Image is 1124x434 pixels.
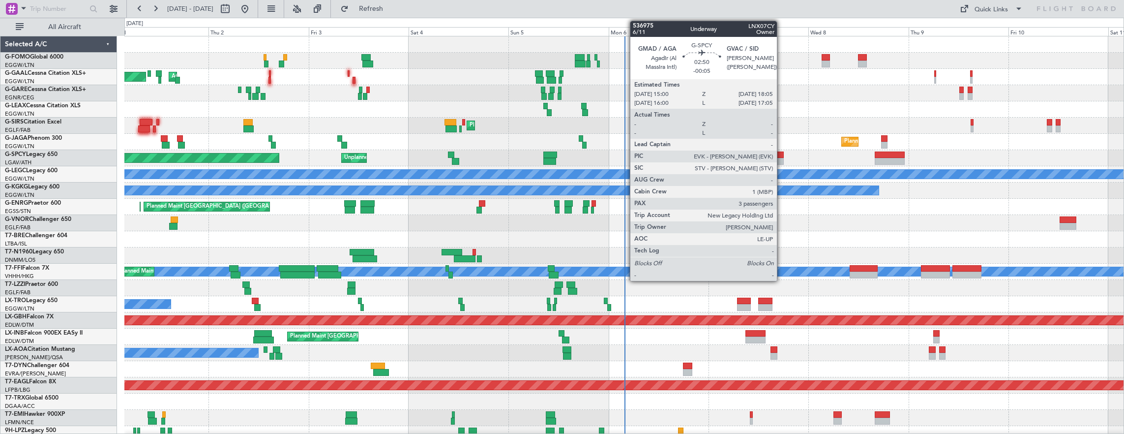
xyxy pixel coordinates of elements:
span: [DATE] - [DATE] [167,4,213,13]
input: Trip Number [30,1,87,16]
span: T7-TRX [5,395,25,401]
div: Planned Maint [GEOGRAPHIC_DATA] ([GEOGRAPHIC_DATA]) [147,199,301,214]
span: G-LEGC [5,168,26,174]
span: Refresh [351,5,392,12]
a: T7-TRXGlobal 6500 [5,395,59,401]
a: G-SPCYLegacy 650 [5,152,58,157]
a: T7-N1960Legacy 650 [5,249,64,255]
span: G-GAAL [5,70,28,76]
a: EGGW/LTN [5,143,34,150]
a: T7-EMIHawker 900XP [5,411,65,417]
div: Unplanned Maint [GEOGRAPHIC_DATA] [344,151,445,165]
a: LTBA/ISL [5,240,27,248]
div: Fri 3 [309,27,409,36]
a: VHHH/HKG [5,273,34,280]
span: G-LEAX [5,103,26,109]
span: T7-LZZI [5,281,25,287]
a: EGSS/STN [5,208,31,215]
a: EGNR/CEG [5,94,34,101]
span: LX-GBH [5,314,27,320]
button: Refresh [336,1,395,17]
a: DGAA/ACC [5,403,35,410]
span: G-JAGA [5,135,28,141]
span: 9H-LPZ [5,428,25,434]
a: LX-INBFalcon 900EX EASy II [5,330,83,336]
a: 9H-LPZLegacy 500 [5,428,56,434]
a: T7-FFIFalcon 7X [5,265,49,271]
a: G-LEAXCessna Citation XLS [5,103,81,109]
span: G-SIRS [5,119,24,125]
a: LFMN/NCE [5,419,34,426]
span: LX-AOA [5,346,28,352]
a: T7-DYNChallenger 604 [5,363,69,369]
a: EGLF/FAB [5,289,30,296]
a: G-FOMOGlobal 6000 [5,54,63,60]
a: G-LEGCLegacy 600 [5,168,58,174]
div: Thu 2 [208,27,308,36]
div: Sun 5 [508,27,608,36]
span: T7-EAGL [5,379,29,385]
div: Tue 7 [709,27,808,36]
a: DNMM/LOS [5,256,35,264]
span: G-SPCY [5,152,26,157]
div: AOG Maint Dusseldorf [172,69,229,84]
a: LX-GBHFalcon 7X [5,314,54,320]
a: EGGW/LTN [5,175,34,183]
a: G-KGKGLegacy 600 [5,184,59,190]
a: EGGW/LTN [5,62,34,69]
div: Mon 6 [609,27,709,36]
a: G-ENRGPraetor 600 [5,200,61,206]
span: T7-BRE [5,233,25,239]
div: Planned Maint [GEOGRAPHIC_DATA] ([GEOGRAPHIC_DATA]) [470,118,624,133]
span: T7-FFI [5,265,22,271]
div: [DATE] [126,20,143,28]
a: G-VNORChallenger 650 [5,217,71,222]
button: All Aircraft [11,19,107,35]
div: Planned Maint [GEOGRAPHIC_DATA] ([GEOGRAPHIC_DATA]) [844,134,999,149]
a: EGLF/FAB [5,224,30,231]
a: EGGW/LTN [5,305,34,312]
a: LX-AOACitation Mustang [5,346,75,352]
a: EDLW/DTM [5,321,34,329]
span: G-GARE [5,87,28,93]
a: EGLF/FAB [5,126,30,134]
a: EVRA/[PERSON_NAME] [5,370,66,377]
div: Quick Links [975,5,1008,15]
a: EGGW/LTN [5,78,34,85]
div: Thu 9 [909,27,1008,36]
a: T7-LZZIPraetor 600 [5,281,58,287]
span: LX-TRO [5,298,26,304]
a: EDLW/DTM [5,338,34,345]
div: Wed 1 [109,27,208,36]
span: All Aircraft [26,24,104,31]
a: EGGW/LTN [5,191,34,199]
a: LGAV/ATH [5,159,31,166]
div: Planned Maint [GEOGRAPHIC_DATA] [290,329,384,344]
span: G-KGKG [5,184,28,190]
a: EGGW/LTN [5,110,34,118]
span: G-ENRG [5,200,28,206]
span: G-FOMO [5,54,30,60]
span: T7-DYN [5,363,27,369]
a: T7-BREChallenger 604 [5,233,67,239]
a: G-GARECessna Citation XLS+ [5,87,86,93]
span: LX-INB [5,330,24,336]
a: LFPB/LBG [5,386,30,394]
a: G-GAALCessna Citation XLS+ [5,70,86,76]
div: Fri 10 [1008,27,1108,36]
a: G-SIRSCitation Excel [5,119,61,125]
span: G-VNOR [5,217,29,222]
span: T7-EMI [5,411,24,417]
span: T7-N1960 [5,249,32,255]
div: Wed 8 [808,27,908,36]
button: Quick Links [955,1,1028,17]
div: Sat 4 [409,27,508,36]
a: T7-EAGLFalcon 8X [5,379,56,385]
a: LX-TROLegacy 650 [5,298,58,304]
a: G-JAGAPhenom 300 [5,135,62,141]
a: [PERSON_NAME]/QSA [5,354,63,361]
